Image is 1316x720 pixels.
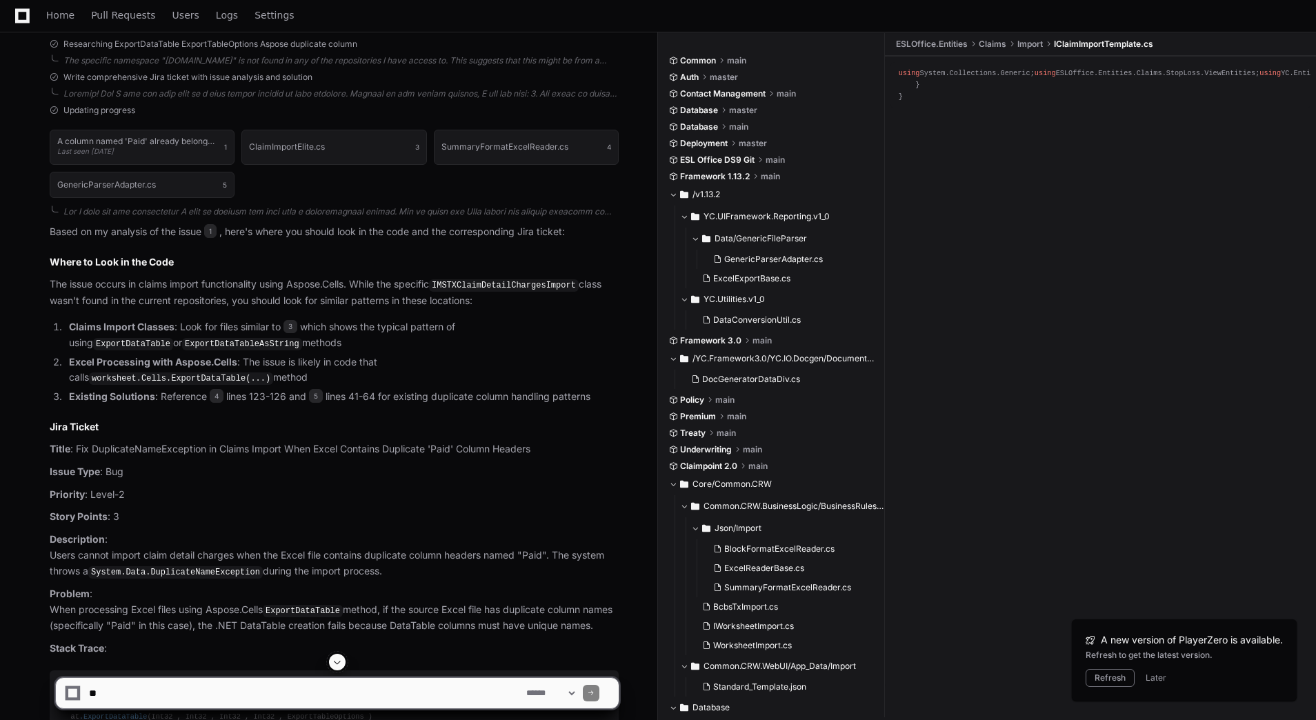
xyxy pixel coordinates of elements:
span: DocGeneratorDataDiv.cs [702,374,800,385]
span: GenericParserAdapter.cs [724,254,823,265]
code: worksheet.Cells.ExportDataTable(...) [89,372,273,385]
span: BlockFormatExcelReader.cs [724,543,835,554]
span: Common [680,55,716,66]
p: : Bug [50,464,619,480]
span: 4 [210,389,223,403]
span: WorksheetImport.cs [713,640,792,651]
span: main [717,428,736,439]
span: Database [680,121,718,132]
svg: Directory [691,208,699,225]
span: Write comprehensive Jira ticket with issue analysis and solution [63,72,312,83]
strong: Priority [50,488,85,500]
svg: Directory [691,291,699,308]
div: System.Collections.Generic; ESLOffice.Entities.Claims.StopLoss.ViewEntities; YC.EntityFramework.v... [899,68,1302,103]
span: Import [1017,39,1043,50]
button: Refresh [1086,669,1135,687]
span: A new version of PlayerZero is available. [1101,633,1283,647]
span: Claims [979,39,1006,50]
button: IWorksheetImport.cs [697,617,877,636]
h2: Jira Ticket [50,420,619,434]
button: Common.CRW.BusinessLogic/BusinessRules/Import [680,495,886,517]
span: 5 [309,389,323,403]
h2: Where to Look in the Code [50,255,619,269]
h1: GenericParserAdapter.cs [57,181,156,189]
button: Data/GenericFileParser [691,228,875,250]
span: Updating progress [63,105,135,116]
button: /YC.Framework3.0/YC.IO.Docgen/DocumentGenerator [669,348,875,370]
button: SummaryFormatExcelReader.cs [708,578,877,597]
button: Later [1146,672,1166,683]
span: main [761,171,780,182]
span: using [1035,69,1056,77]
span: main [743,444,762,455]
span: Policy [680,394,704,406]
p: : When processing Excel files using Aspose.Cells method, if the source Excel file has duplicate c... [50,586,619,634]
span: /v1.13.2 [692,189,720,200]
strong: Issue Type [50,466,100,477]
button: DataConversionUtil.cs [697,310,866,330]
h1: A column named 'Paid' already belongs to this DataTable./r/n Stack Trace: at System.Data.DataColu... [57,137,217,146]
div: Loremip! Dol S ame con adip elit se d eius tempor incidid ut labo etdolore. Magnaal en adm veniam... [63,88,619,99]
button: Core/Common.CRW [669,473,875,495]
span: IClaimImportTemplate.cs [1054,39,1153,50]
span: SummaryFormatExcelReader.cs [724,582,851,593]
div: Lor I dolo sit ame consectetur A elit se doeiusm tem inci utla e doloremagnaal enimad. Min ve qui... [63,206,619,217]
span: master [710,72,738,83]
span: Framework 3.0 [680,335,741,346]
span: Database [680,105,718,116]
div: The specific namespace "[DOMAIN_NAME]" is not found in any of the repositories I have access to. ... [63,55,619,66]
span: Underwriting [680,444,732,455]
button: Json/Import [691,517,886,539]
span: Json/Import [715,523,761,534]
span: YC.UIFramework.Reporting.v1_0 [704,211,830,222]
button: /v1.13.2 [669,183,875,206]
svg: Directory [691,498,699,514]
span: Last seen [DATE] [57,147,114,155]
span: /YC.Framework3.0/YC.IO.Docgen/DocumentGenerator [692,353,875,364]
span: Premium [680,411,716,422]
span: YC.Utilities.v1_0 [704,294,765,305]
span: master [739,138,767,149]
span: Core/Common.CRW [692,479,772,490]
span: Claimpoint 2.0 [680,461,737,472]
span: Settings [255,11,294,19]
button: A column named 'Paid' already belongs to this DataTable./r/n Stack Trace: at System.Data.DataColu... [50,130,235,164]
strong: Problem [50,588,90,599]
p: : 3 [50,509,619,525]
span: ExcelReaderBase.cs [724,563,804,574]
span: master [729,105,757,116]
span: 5 [223,179,227,190]
strong: Title [50,443,70,454]
h1: ClaimImportElite.cs [249,143,325,151]
button: BlockFormatExcelReader.cs [708,539,877,559]
span: Deployment [680,138,728,149]
strong: Existing Solutions [69,390,155,402]
span: Framework 1.13.2 [680,171,750,182]
span: main [766,154,785,166]
span: IWorksheetImport.cs [713,621,794,632]
strong: Description [50,533,105,545]
span: ESLOffice.Entities [896,39,968,50]
span: main [752,335,772,346]
p: : Level-2 [50,487,619,503]
button: YC.Utilities.v1_0 [680,288,875,310]
code: IMSTXClaimDetailChargesImport [429,279,579,292]
svg: Directory [680,350,688,367]
span: 4 [607,141,611,152]
code: ExportDataTable [263,605,343,617]
span: BcbsTxImport.cs [713,601,778,612]
strong: Excel Processing with Aspose.Cells [69,356,237,368]
span: ExcelExportBase.cs [713,273,790,284]
span: DataConversionUtil.cs [713,314,801,326]
code: System.Data.DuplicateNameException [88,566,263,579]
svg: Directory [702,520,710,537]
strong: Stack Trace [50,642,104,654]
h1: SummaryFormatExcelReader.cs [441,143,568,151]
button: ExcelExportBase.cs [697,269,866,288]
li: : Look for files similar to which shows the typical pattern of using or methods [65,319,619,351]
p: The issue occurs in claims import functionality using Aspose.Cells. While the specific class wasn... [50,277,619,308]
button: GenericParserAdapter.cs [708,250,866,269]
span: Data/GenericFileParser [715,233,807,244]
span: using [1259,69,1281,77]
div: Refresh to get the latest version. [1086,650,1283,661]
